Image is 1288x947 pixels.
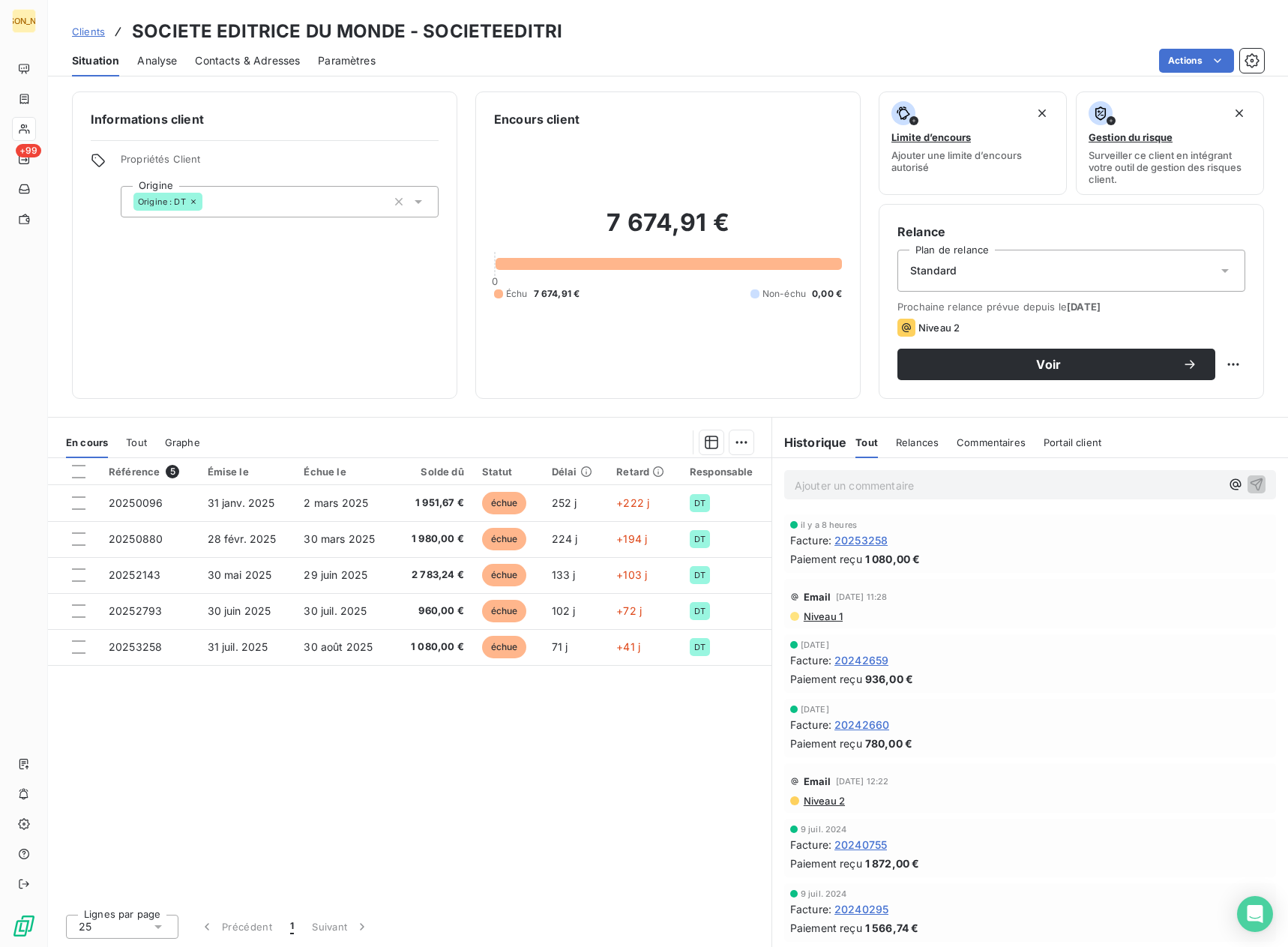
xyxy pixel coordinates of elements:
span: Paiement reçu [790,551,862,567]
div: Responsable [690,466,762,478]
span: échue [482,528,527,550]
span: 2 783,24 € [403,568,464,583]
span: Non-échu [762,287,806,301]
span: 28 févr. 2025 [208,532,277,545]
span: 20240295 [834,901,888,917]
h6: Relance [897,223,1245,241]
span: Relances [896,436,939,448]
span: il y a 8 heures [801,520,857,529]
span: Prochaine relance prévue depuis le [897,301,1245,313]
span: 224 j [552,532,578,545]
span: Ajouter une limite d’encours autorisé [891,149,1054,173]
h6: Historique [772,433,847,451]
span: 71 j [552,640,568,653]
div: [PERSON_NAME] [12,9,36,33]
span: DT [694,499,705,508]
span: DT [694,643,705,652]
span: 2 mars 2025 [304,496,368,509]
button: 1 [281,911,303,943]
span: +99 [16,144,41,157]
span: Email [804,775,831,787]
button: Suivant [303,911,379,943]
span: DT [694,607,705,616]
span: Commentaires [957,436,1026,448]
span: 20252143 [109,568,160,581]
span: 7 674,91 € [534,287,580,301]
span: [DATE] 11:28 [836,592,888,601]
span: +103 j [616,568,647,581]
span: [DATE] [801,705,829,714]
span: Portail client [1044,436,1101,448]
span: Facture : [790,532,831,548]
span: Standard [910,263,957,278]
span: Propriétés Client [121,153,439,174]
span: Paiement reçu [790,920,862,936]
span: 30 mai 2025 [208,568,272,581]
h2: 7 674,91 € [494,208,842,253]
span: Clients [72,25,105,37]
span: 1 872,00 € [865,856,920,871]
button: Actions [1159,49,1234,73]
div: Émise le [208,466,286,478]
span: 20252793 [109,604,162,617]
div: Délai [552,466,598,478]
button: Gestion du risqueSurveiller ce client en intégrant votre outil de gestion des risques client. [1076,91,1264,195]
span: 1 080,00 € [403,640,464,655]
span: Paiement reçu [790,671,862,687]
span: 936,00 € [865,671,913,687]
span: Paiement reçu [790,736,862,751]
span: 9 juil. 2024 [801,825,847,834]
span: +72 j [616,604,642,617]
span: Contacts & Adresses [195,53,300,68]
span: 31 juil. 2025 [208,640,268,653]
span: échue [482,492,527,514]
span: 30 juil. 2025 [304,604,367,617]
span: 102 j [552,604,576,617]
span: 1 566,74 € [865,920,919,936]
span: Paramètres [318,53,376,68]
span: Paiement reçu [790,856,862,871]
span: échue [482,564,527,586]
span: 29 juin 2025 [304,568,367,581]
span: Analyse [137,53,177,68]
div: Solde dû [403,466,464,478]
span: 780,00 € [865,736,912,751]
button: Voir [897,349,1215,380]
button: Limite d’encoursAjouter une limite d’encours autorisé [879,91,1067,195]
span: 20240755 [834,837,887,853]
span: Facture : [790,652,831,668]
span: 20250096 [109,496,163,509]
span: Situation [72,53,119,68]
span: Origine : DT [138,197,186,206]
span: Facture : [790,901,831,917]
span: 1 080,00 € [865,551,921,567]
span: 0,00 € [812,287,842,301]
input: Ajouter une valeur [202,195,214,208]
div: Retard [616,466,672,478]
img: Logo LeanPay [12,914,36,938]
span: En cours [66,436,108,448]
span: Facture : [790,837,831,853]
span: 20250880 [109,532,163,545]
button: Précédent [190,911,281,943]
span: +194 j [616,532,647,545]
span: Niveau 2 [802,795,845,807]
span: 9 juil. 2024 [801,889,847,898]
span: 0 [492,275,498,287]
span: échue [482,636,527,658]
span: 133 j [552,568,576,581]
span: échue [482,600,527,622]
span: 30 juin 2025 [208,604,271,617]
span: 30 mars 2025 [304,532,375,545]
span: 1 [290,919,294,934]
span: 1 951,67 € [403,496,464,511]
span: DT [694,571,705,580]
span: Tout [126,436,147,448]
span: 20242659 [834,652,888,668]
span: Échu [506,287,528,301]
span: [DATE] [801,640,829,649]
span: Email [804,591,831,603]
span: Gestion du risque [1089,131,1173,143]
span: 252 j [552,496,577,509]
span: Niveau 1 [802,610,843,622]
